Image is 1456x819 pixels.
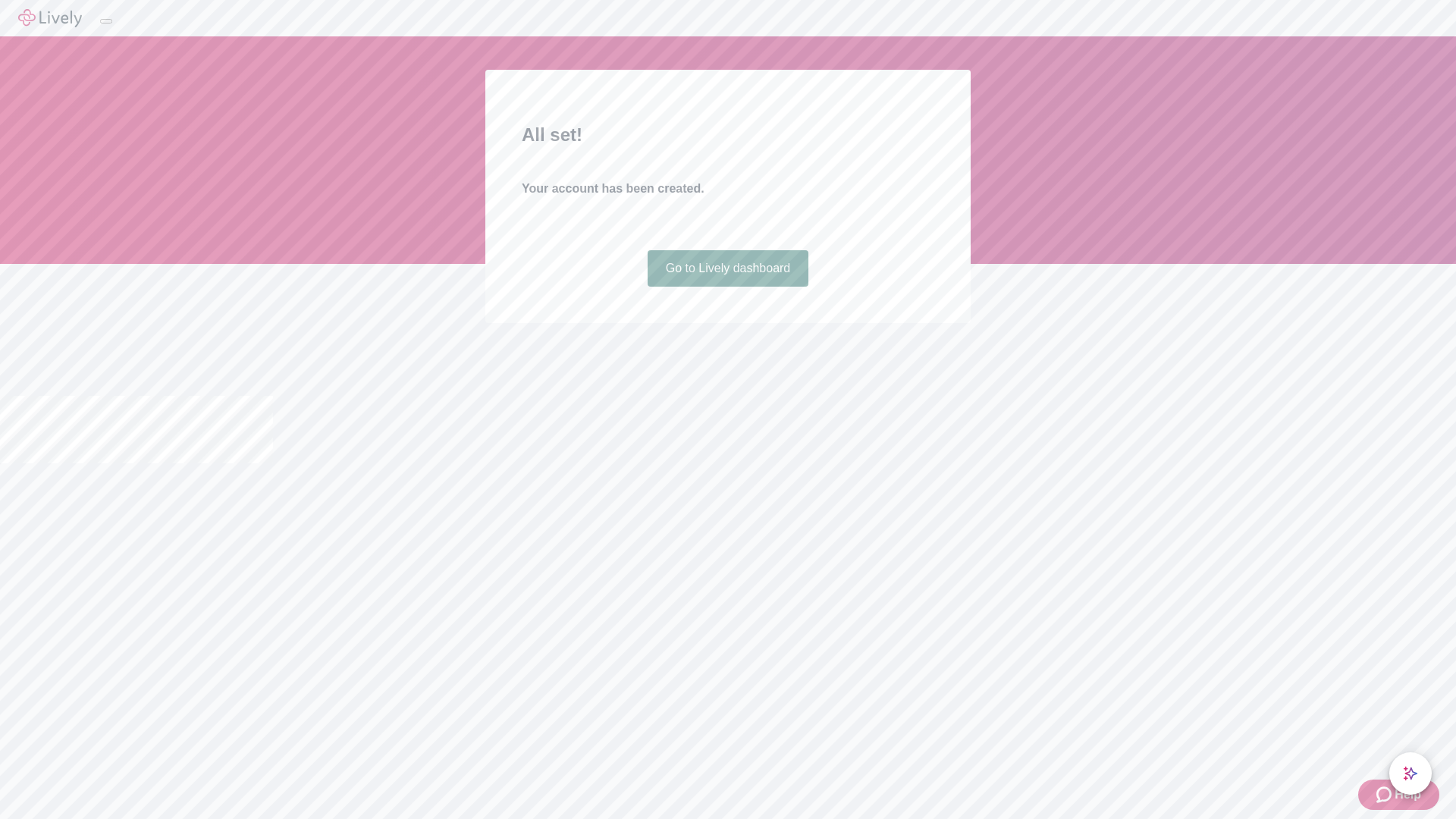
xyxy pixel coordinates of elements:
[648,250,809,287] a: Go to Lively dashboard
[1358,780,1439,810] button: Zendesk support iconHelp
[522,180,934,198] h4: Your account has been created.
[1395,786,1421,804] span: Help
[18,9,82,27] img: Lively
[1403,766,1418,781] svg: Lively AI Assistant
[1376,786,1395,804] svg: Zendesk support icon
[522,121,934,149] h2: All set!
[1389,752,1432,795] button: chat
[100,19,112,24] button: Log out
